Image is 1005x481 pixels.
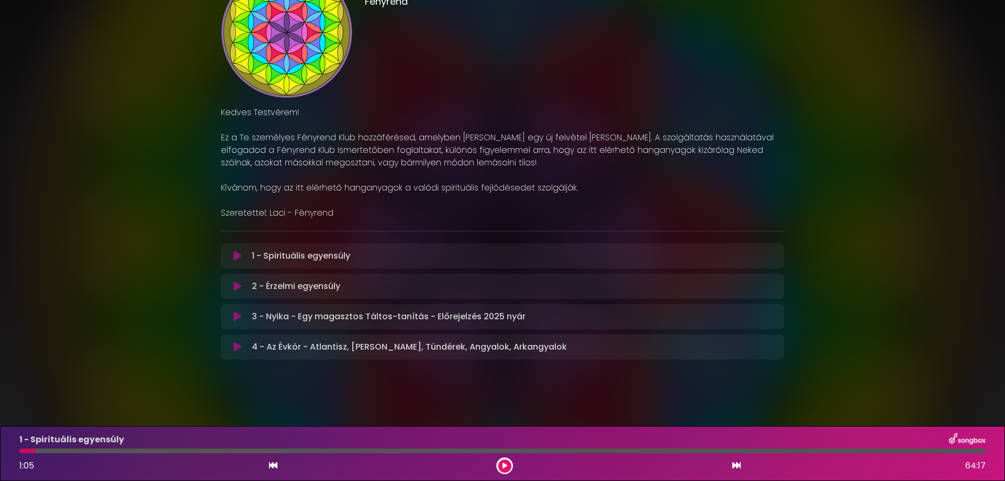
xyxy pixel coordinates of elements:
p: Kívánom, hogy az itt elérhető hanganyagok a valódi spirituális fejlődésedet szolgálják. [221,182,784,194]
p: Szeretettel: Laci - Fényrend [221,207,784,219]
p: 4 - Az Évkör - Atlantisz, [PERSON_NAME], Tündérek, Angyalok, Arkangyalok [252,341,567,353]
p: 3 - Nyika - Egy magasztos Táltos-tanítás - Előrejelzés 2025 nyár [252,310,526,323]
p: Ez a Te személyes Fényrend Klub hozzáférésed, amelyben [PERSON_NAME] egy új felvétel [PERSON_NAME... [221,131,784,169]
p: Kedves Testvérem! [221,106,784,119]
p: 2 - Érzelmi egyensúly [252,280,340,293]
p: 1 - Spirituális egyensúly [252,250,350,262]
